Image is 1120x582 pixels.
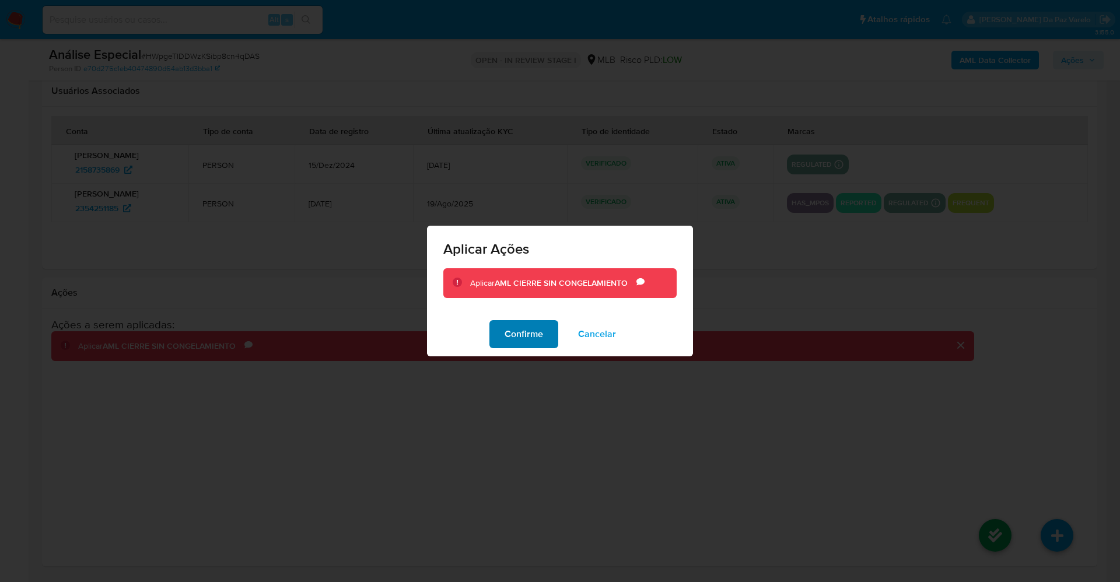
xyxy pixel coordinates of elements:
[563,320,631,348] button: Cancelar
[495,277,628,289] b: AML CIERRE SIN CONGELAMIENTO
[443,242,677,256] span: Aplicar Ações
[470,278,636,289] div: Aplicar
[578,321,616,347] span: Cancelar
[489,320,558,348] button: Confirme
[505,321,543,347] span: Confirme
